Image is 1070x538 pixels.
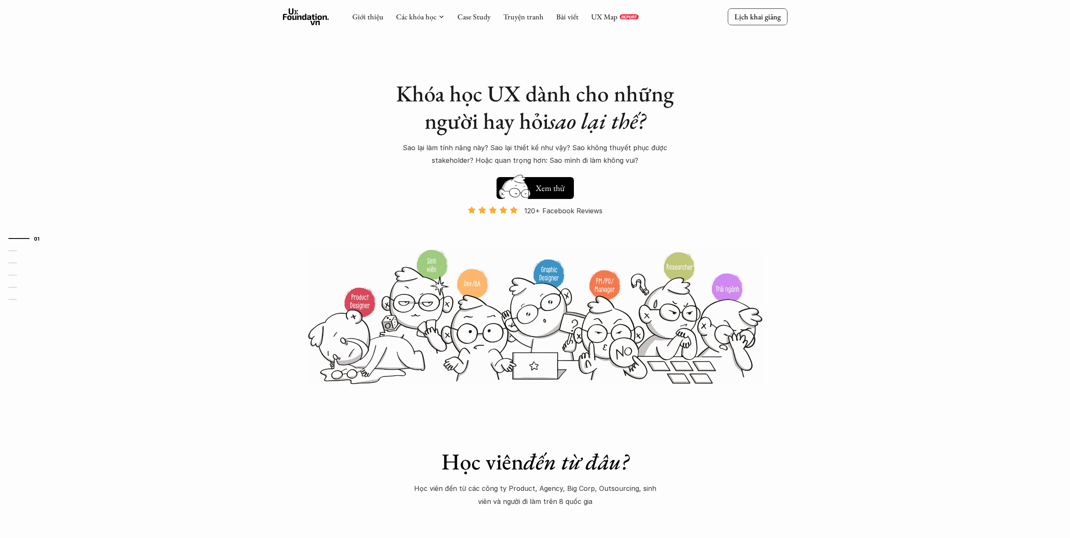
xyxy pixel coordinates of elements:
strong: 01 [34,236,40,241]
a: Truyện tranh [503,12,544,21]
p: Sao lại làm tính năng này? Sao lại thiết kế như vậy? Sao không thuyết phục được stakeholder? Hoặc... [388,141,682,167]
a: Bài viết [556,12,579,21]
p: 120+ Facebook Reviews [524,204,602,217]
a: UX Map [591,12,618,21]
a: Giới thiệu [352,12,383,21]
a: 120+ Facebook Reviews [460,206,610,248]
em: đến từ đâu? [523,447,629,476]
p: Học viên đến từ các công ty Product, Agency, Big Corp, Outsourcing, sinh viên và người đi làm trê... [409,482,661,508]
h1: Khóa học UX dành cho những người hay hỏi [388,80,682,135]
h5: Xem thử [534,182,565,194]
a: Case Study [457,12,491,21]
a: Lịch khai giảng [728,8,787,25]
h1: Học viên [388,448,682,475]
p: Lịch khai giảng [734,12,781,21]
a: Xem thử [497,173,574,199]
p: REPORT [621,14,637,19]
a: Các khóa học [396,12,436,21]
a: 01 [8,233,48,244]
em: sao lại thế? [549,106,645,135]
